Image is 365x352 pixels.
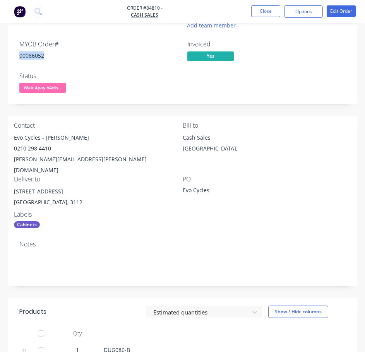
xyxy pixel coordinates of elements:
div: Evo Cycles [183,186,279,197]
a: Cash Sales [127,12,163,19]
div: Invoiced [187,41,346,48]
button: Options [284,5,323,18]
div: [GEOGRAPHIC_DATA], [183,143,351,154]
button: Add team member [183,20,240,30]
button: Add team member [187,20,240,30]
button: Wait 4pay b4dis... [19,83,66,94]
div: [STREET_ADDRESS][GEOGRAPHIC_DATA], 3112 [14,186,183,211]
button: Edit Order [327,5,356,17]
div: [PERSON_NAME][EMAIL_ADDRESS][PERSON_NAME][DOMAIN_NAME] [14,154,183,176]
span: Wait 4pay b4dis... [19,83,66,92]
button: Show / Hide columns [268,306,328,318]
div: [STREET_ADDRESS] [14,186,183,197]
div: Cash Sales[GEOGRAPHIC_DATA], [183,132,351,157]
div: Bill to [183,122,351,129]
div: Labels [14,211,183,218]
div: Evo Cycles - [PERSON_NAME] [14,132,183,143]
div: Status [19,72,178,80]
div: 0210 298 4410 [14,143,183,154]
div: Products [19,307,46,316]
div: 00086052 [19,51,178,60]
div: Notes [19,241,346,248]
div: Contact [14,122,183,129]
div: PO [183,176,351,183]
button: Close [251,5,280,17]
span: Order #84810 - [127,5,163,12]
div: MYOB Order # [19,41,178,48]
div: Qty [54,326,101,341]
div: Cash Sales [183,132,351,143]
div: Evo Cycles - [PERSON_NAME]0210 298 4410[PERSON_NAME][EMAIL_ADDRESS][PERSON_NAME][DOMAIN_NAME] [14,132,183,176]
img: Factory [14,6,26,17]
span: Yes [187,51,234,61]
div: [GEOGRAPHIC_DATA], 3112 [14,197,183,208]
div: Deliver to [14,176,183,183]
div: Cabinets [14,221,40,228]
